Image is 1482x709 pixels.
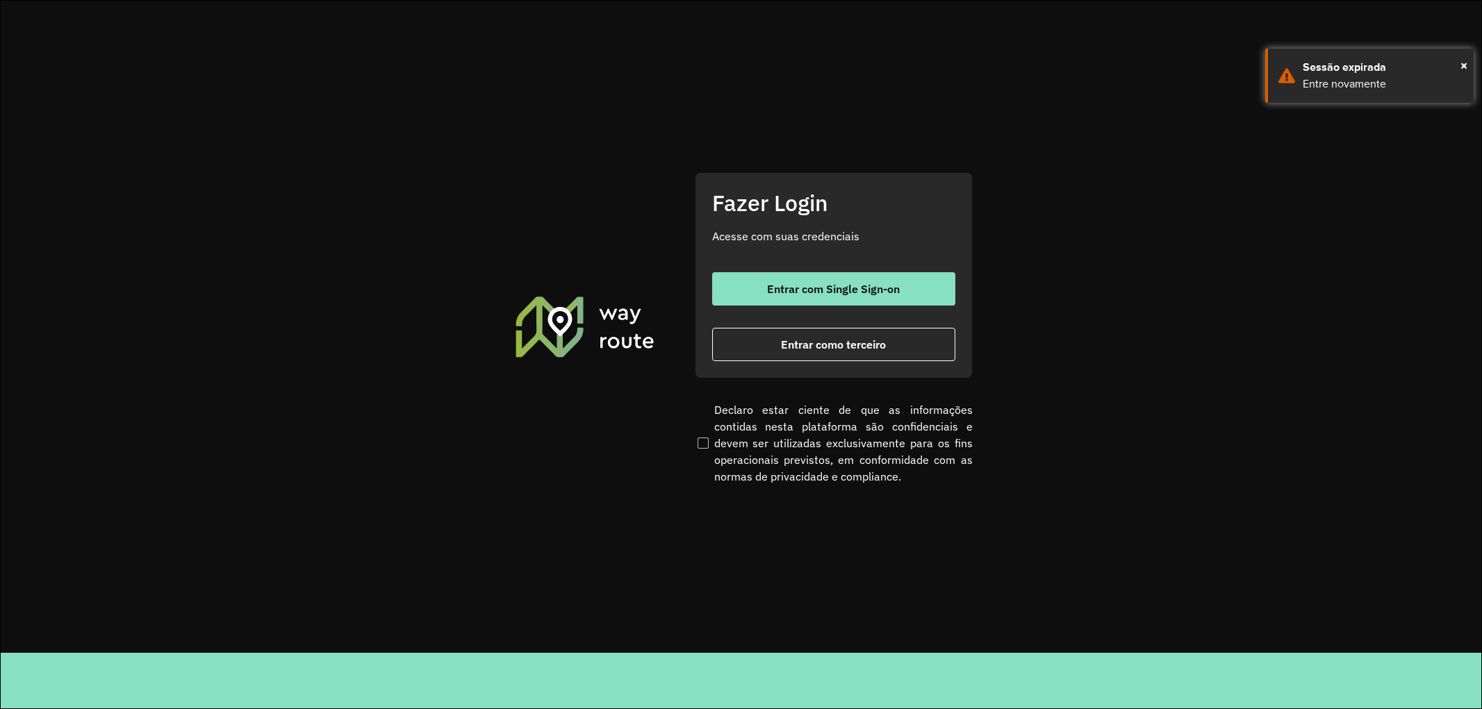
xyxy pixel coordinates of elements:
[695,401,973,485] label: Declaro estar ciente de que as informações contidas nesta plataforma são confidenciais e devem se...
[767,283,900,294] span: Entrar com Single Sign-on
[712,272,955,306] button: button
[513,294,657,358] img: Roteirizador AmbevTech
[712,228,955,244] p: Acesse com suas credenciais
[712,190,955,216] h2: Fazer Login
[1460,55,1467,76] span: ×
[1303,59,1463,76] div: Sessão expirada
[712,328,955,361] button: button
[1303,76,1463,92] div: Entre novamente
[781,339,886,350] span: Entrar como terceiro
[1460,55,1467,76] button: Close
